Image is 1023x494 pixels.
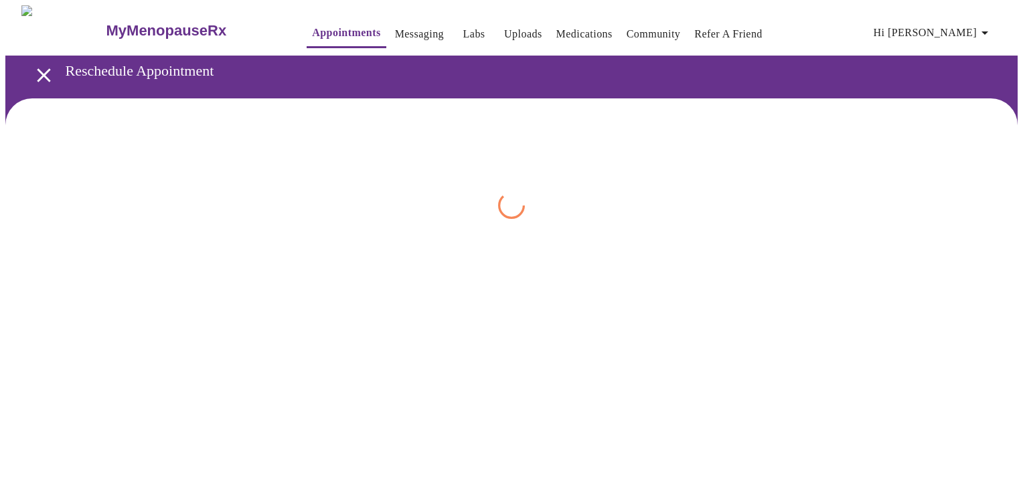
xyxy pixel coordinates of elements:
[66,62,949,80] h3: Reschedule Appointment
[390,21,449,48] button: Messaging
[874,23,993,42] span: Hi [PERSON_NAME]
[689,21,768,48] button: Refer a Friend
[621,21,686,48] button: Community
[556,25,613,44] a: Medications
[453,21,495,48] button: Labs
[463,25,485,44] a: Labs
[24,56,64,95] button: open drawer
[627,25,681,44] a: Community
[106,22,227,39] h3: MyMenopauseRx
[504,25,542,44] a: Uploads
[551,21,618,48] button: Medications
[104,7,280,54] a: MyMenopauseRx
[312,23,380,42] a: Appointments
[395,25,444,44] a: Messaging
[868,19,998,46] button: Hi [PERSON_NAME]
[694,25,763,44] a: Refer a Friend
[307,19,386,48] button: Appointments
[499,21,548,48] button: Uploads
[21,5,104,56] img: MyMenopauseRx Logo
